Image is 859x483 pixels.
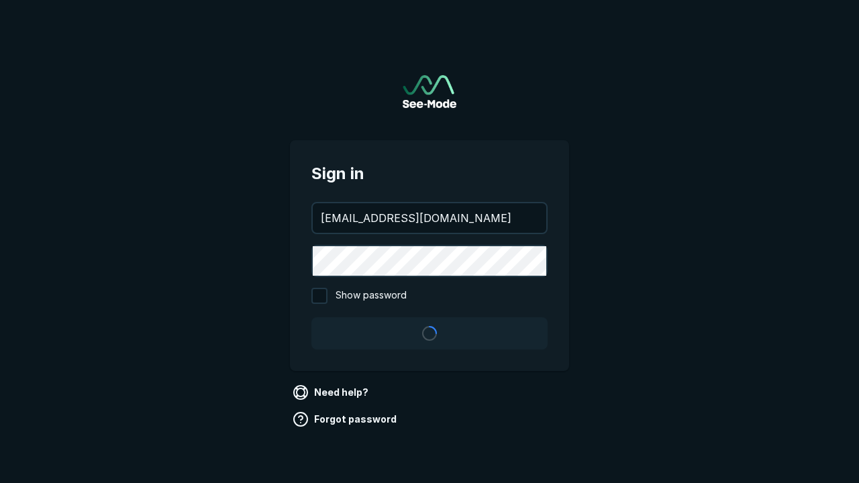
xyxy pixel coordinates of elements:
a: Forgot password [290,409,402,430]
input: your@email.com [313,203,546,233]
a: Go to sign in [403,75,456,108]
span: Sign in [311,162,548,186]
a: Need help? [290,382,374,403]
img: See-Mode Logo [403,75,456,108]
span: Show password [336,288,407,304]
